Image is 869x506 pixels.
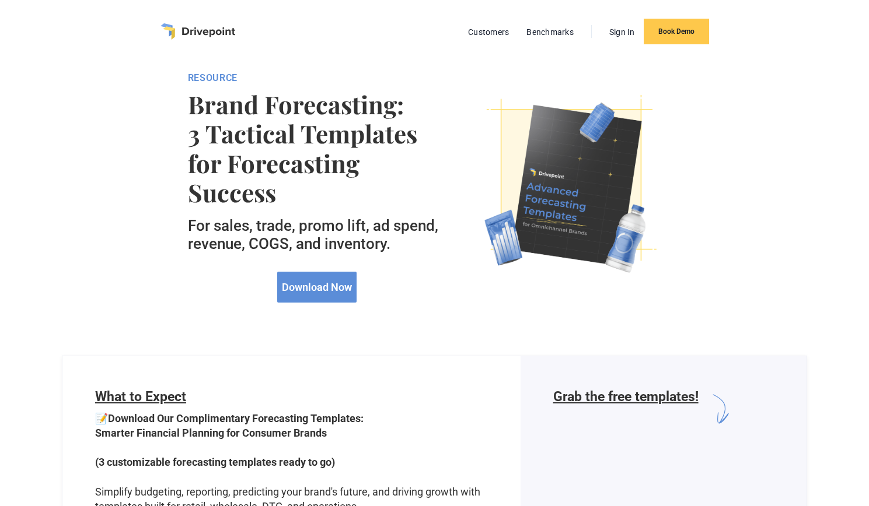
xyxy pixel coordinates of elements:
a: Book Demo [644,19,709,44]
strong: Brand Forecasting: 3 Tactical Templates for Forecasting Success [188,90,446,208]
div: RESOURCE [188,72,446,84]
a: home [160,23,235,40]
h5: For sales, trade, promo lift, ad spend, revenue, COGS, and inventory. [188,217,446,253]
h6: Grab the free templates! [553,389,699,429]
img: arrow [699,389,739,429]
a: Benchmarks [521,24,580,40]
a: Sign In [603,24,641,40]
a: Download Now [277,272,357,303]
span: What to Expect [95,389,186,405]
strong: (3 customizable forecasting templates ready to go) [95,456,335,468]
a: Customers [462,24,515,40]
strong: Download Our Complimentary Forecasting Templates: Smarter Financial Planning for Consumer Brands [95,412,364,439]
